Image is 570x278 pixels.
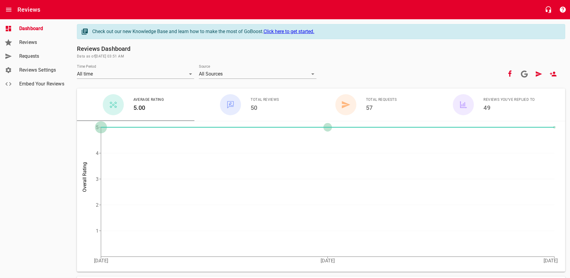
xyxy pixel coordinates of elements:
[77,44,565,54] h6: Reviews Dashboard
[92,28,559,35] div: Check out our new Knowledge Base and learn how to make the most of GoBoost.
[96,202,99,208] tspan: 2
[96,150,99,156] tspan: 4
[19,66,65,74] span: Reviews Settings
[96,176,99,182] tspan: 3
[483,97,535,103] span: Reviews You've Replied To
[19,39,65,46] span: Reviews
[517,67,532,81] a: Connect your Google account
[19,80,65,88] span: Embed Your Reviews
[546,67,560,81] a: New User
[321,258,335,264] tspan: [DATE]
[133,97,164,103] span: Average Rating
[133,103,164,113] h6: 5.00
[77,69,194,79] div: All time
[366,97,397,103] span: Total Requests
[541,2,556,17] button: Live Chat
[77,54,565,60] span: Data as of [DATE] 03:51 AM
[94,258,108,264] tspan: [DATE]
[532,67,546,81] a: Request Review
[199,65,210,68] label: Source
[96,228,99,234] tspan: 1
[251,103,279,113] h6: 50
[503,67,517,81] button: Your Facebook account is connected
[366,103,397,113] h6: 57
[264,29,314,34] a: Click here to get started.
[77,65,96,68] label: Time Period
[19,53,65,60] span: Requests
[199,69,316,79] div: All Sources
[17,5,40,14] h6: Reviews
[82,162,87,192] tspan: Overall Rating
[251,97,279,103] span: Total Reviews
[2,2,16,17] button: Open drawer
[483,103,535,113] h6: 49
[544,258,558,264] tspan: [DATE]
[19,25,65,32] span: Dashboard
[556,2,570,17] button: Support Portal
